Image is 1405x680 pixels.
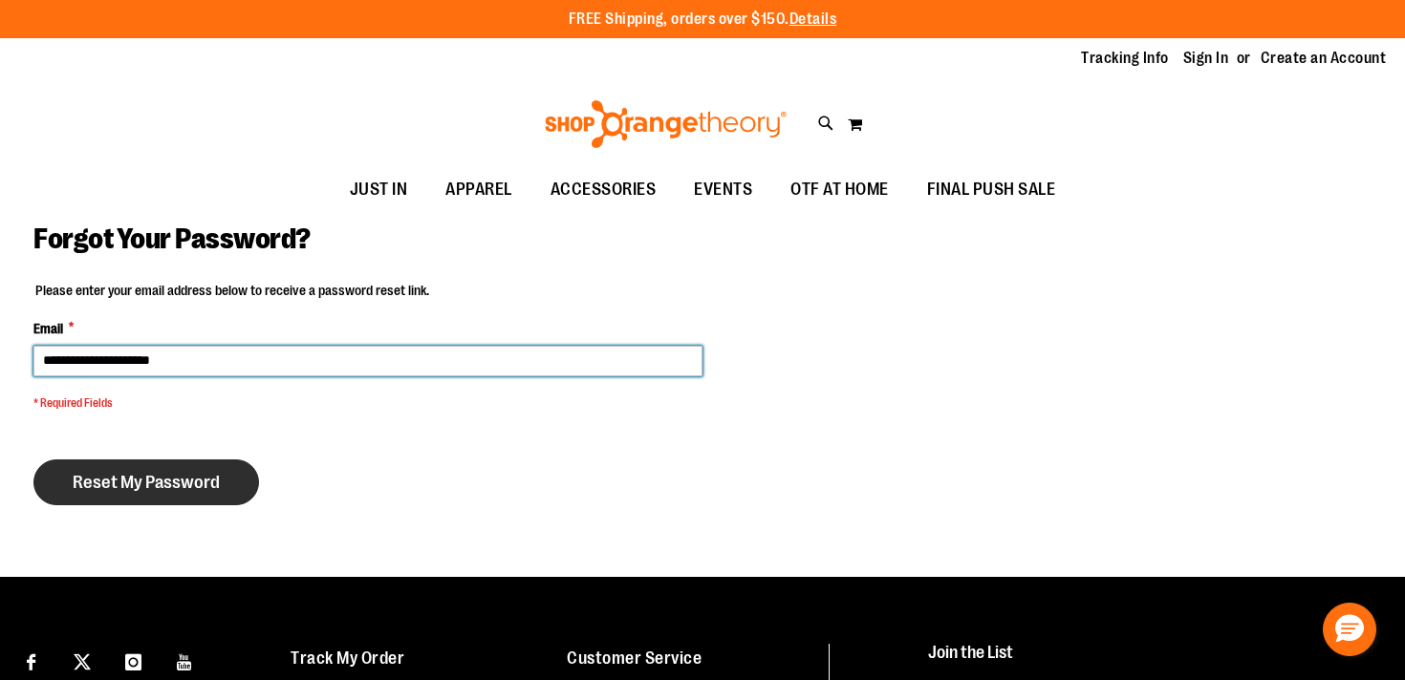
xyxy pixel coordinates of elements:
a: Visit our Facebook page [14,644,48,677]
a: Tracking Info [1081,48,1169,69]
a: FINAL PUSH SALE [908,168,1075,212]
a: ACCESSORIES [531,168,676,212]
a: OTF AT HOME [771,168,908,212]
button: Hello, have a question? Let’s chat. [1323,603,1376,656]
a: JUST IN [331,168,427,212]
span: * Required Fields [33,395,702,412]
span: Email [33,319,63,338]
span: JUST IN [350,168,408,211]
img: Shop Orangetheory [542,100,789,148]
img: Twitter [74,653,91,670]
button: Reset My Password [33,459,259,505]
span: OTF AT HOME [790,168,889,211]
span: Reset My Password [73,472,220,493]
a: Sign In [1183,48,1229,69]
h4: Join the List [928,644,1368,679]
a: EVENTS [675,168,771,212]
span: EVENTS [694,168,752,211]
span: APPAREL [445,168,512,211]
p: FREE Shipping, orders over $150. [569,9,837,31]
span: Forgot Your Password? [33,223,311,255]
a: Visit our Instagram page [117,644,150,677]
a: Visit our Youtube page [168,644,202,677]
a: Visit our X page [66,644,99,677]
legend: Please enter your email address below to receive a password reset link. [33,281,431,300]
span: ACCESSORIES [551,168,657,211]
a: APPAREL [426,168,531,212]
a: Customer Service [567,648,702,668]
span: FINAL PUSH SALE [927,168,1056,211]
a: Details [789,11,837,28]
a: Track My Order [291,648,404,668]
a: Create an Account [1261,48,1387,69]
